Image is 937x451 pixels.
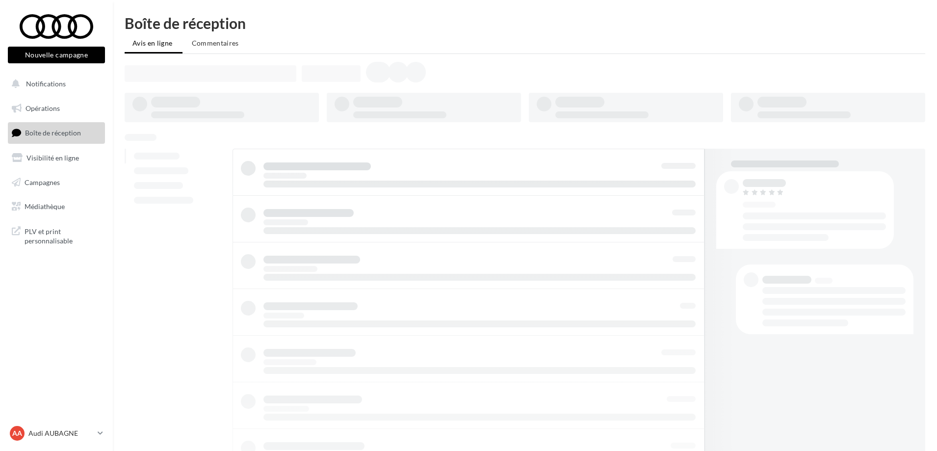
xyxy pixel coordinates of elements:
[192,39,239,47] span: Commentaires
[6,122,107,143] a: Boîte de réception
[8,47,105,63] button: Nouvelle campagne
[25,225,101,246] span: PLV et print personnalisable
[6,196,107,217] a: Médiathèque
[26,104,60,112] span: Opérations
[6,148,107,168] a: Visibilité en ligne
[125,16,925,30] div: Boîte de réception
[6,98,107,119] a: Opérations
[26,154,79,162] span: Visibilité en ligne
[6,74,103,94] button: Notifications
[25,129,81,137] span: Boîte de réception
[26,80,66,88] span: Notifications
[28,428,94,438] p: Audi AUBAGNE
[8,424,105,443] a: AA Audi AUBAGNE
[6,221,107,250] a: PLV et print personnalisable
[25,178,60,186] span: Campagnes
[25,202,65,211] span: Médiathèque
[6,172,107,193] a: Campagnes
[12,428,22,438] span: AA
